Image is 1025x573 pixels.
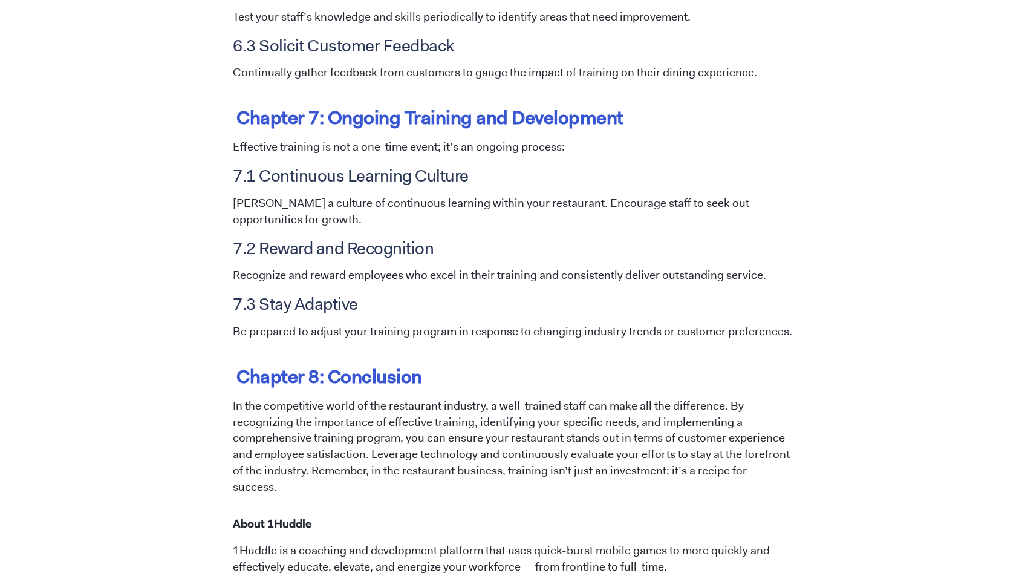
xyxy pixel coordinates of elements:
[233,398,792,496] p: In the competitive world of the restaurant industry, a well-trained staff can make all the differ...
[233,195,792,228] p: [PERSON_NAME] a culture of continuous learning within your restaurant. Encourage staff to seek ou...
[233,102,627,134] mark: Chapter 7: Ongoing Training and Development
[233,139,792,156] p: Effective training is not a one-time event; it’s an ongoing process:
[233,293,358,315] strong: 7.3 Stay Adaptive
[233,516,311,531] strong: About 1Huddle
[233,324,792,340] p: Be prepared to adjust your training program in response to changing industry trends or customer p...
[233,237,434,260] strong: 7.2 Reward and Recognition
[233,65,792,81] p: Continually gather feedback from customers to gauge the impact of training on their dining experi...
[233,361,426,393] mark: Chapter 8: Conclusion
[233,9,792,25] p: Test your staff’s knowledge and skills periodically to identify areas that need improvement.
[233,165,469,187] strong: 7.1 Continuous Learning Culture
[233,267,792,284] p: Recognize and reward employees who excel in their training and consistently deliver outstanding s...
[233,34,454,57] strong: 6.3 Solicit Customer Feedback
